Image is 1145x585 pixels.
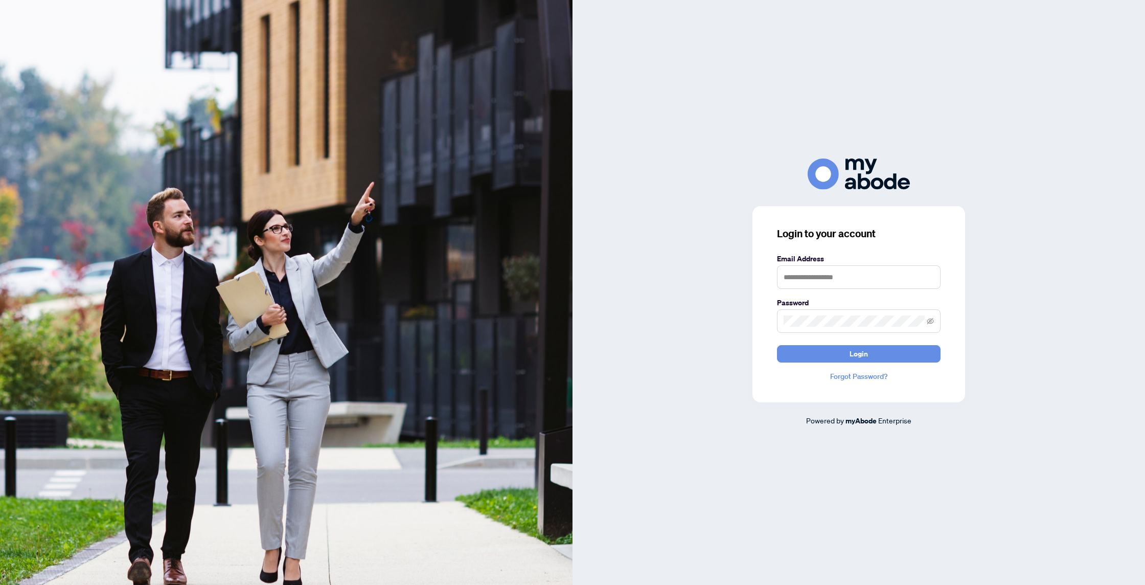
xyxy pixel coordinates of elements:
[808,159,910,190] img: ma-logo
[777,227,941,241] h3: Login to your account
[777,253,941,264] label: Email Address
[777,371,941,382] a: Forgot Password?
[806,416,844,425] span: Powered by
[845,415,877,426] a: myAbode
[777,345,941,363] button: Login
[777,297,941,308] label: Password
[850,346,868,362] span: Login
[927,318,934,325] span: eye-invisible
[878,416,911,425] span: Enterprise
